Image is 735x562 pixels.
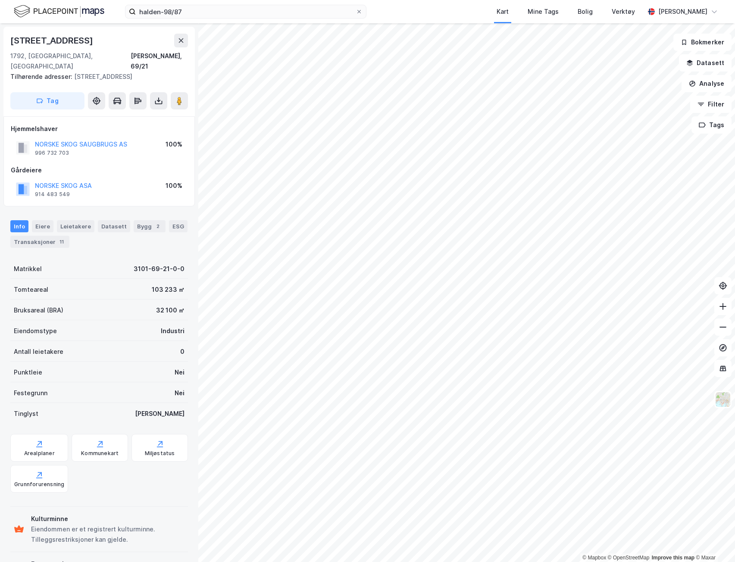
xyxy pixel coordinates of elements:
div: Antall leietakere [14,347,63,357]
button: Tag [10,92,84,109]
div: Bruksareal (BRA) [14,305,63,315]
div: Eiere [32,220,53,232]
div: Kart [497,6,509,17]
div: Eiendommen er et registrert kulturminne. Tilleggsrestriksjoner kan gjelde. [31,524,185,545]
div: 3101-69-21-0-0 [134,264,185,274]
div: Gårdeiere [11,165,188,175]
div: 996 732 703 [35,150,69,156]
div: Festegrunn [14,388,47,398]
img: Z [715,391,731,408]
div: Matrikkel [14,264,42,274]
div: Verktøy [612,6,635,17]
div: Grunnforurensning [14,481,64,488]
div: [PERSON_NAME] [135,409,185,419]
div: 0 [180,347,185,357]
div: Datasett [98,220,130,232]
input: Søk på adresse, matrikkel, gårdeiere, leietakere eller personer [136,5,356,18]
div: Leietakere [57,220,94,232]
div: ESG [169,220,188,232]
div: Info [10,220,28,232]
div: Nei [175,367,185,378]
div: Nei [175,388,185,398]
div: Tinglyst [14,409,38,419]
span: Tilhørende adresser: [10,73,74,80]
button: Bokmerker [673,34,732,51]
div: Industri [161,326,185,336]
img: logo.f888ab2527a4732fd821a326f86c7f29.svg [14,4,104,19]
div: Miljøstatus [145,450,175,457]
div: Tomteareal [14,284,48,295]
div: Punktleie [14,367,42,378]
div: [PERSON_NAME], 69/21 [131,51,188,72]
iframe: Chat Widget [692,521,735,562]
div: Eiendomstype [14,326,57,336]
a: Improve this map [652,555,694,561]
button: Filter [690,96,732,113]
div: [STREET_ADDRESS] [10,34,95,47]
button: Datasett [679,54,732,72]
div: 32 100 ㎡ [156,305,185,315]
div: 100% [166,139,182,150]
div: 2 [153,222,162,231]
div: Bygg [134,220,166,232]
div: Arealplaner [24,450,55,457]
button: Tags [691,116,732,134]
div: Kulturminne [31,514,185,524]
div: Transaksjoner [10,236,69,248]
a: OpenStreetMap [608,555,650,561]
div: [PERSON_NAME] [658,6,707,17]
div: 11 [57,237,66,246]
div: [STREET_ADDRESS] [10,72,181,82]
div: Hjemmelshaver [11,124,188,134]
div: Bolig [578,6,593,17]
button: Analyse [682,75,732,92]
div: 100% [166,181,182,191]
a: Mapbox [582,555,606,561]
div: 914 483 549 [35,191,70,198]
div: Kontrollprogram for chat [692,521,735,562]
div: 103 233 ㎡ [152,284,185,295]
div: 1792, [GEOGRAPHIC_DATA], [GEOGRAPHIC_DATA] [10,51,131,72]
div: Mine Tags [528,6,559,17]
div: Kommunekart [81,450,119,457]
